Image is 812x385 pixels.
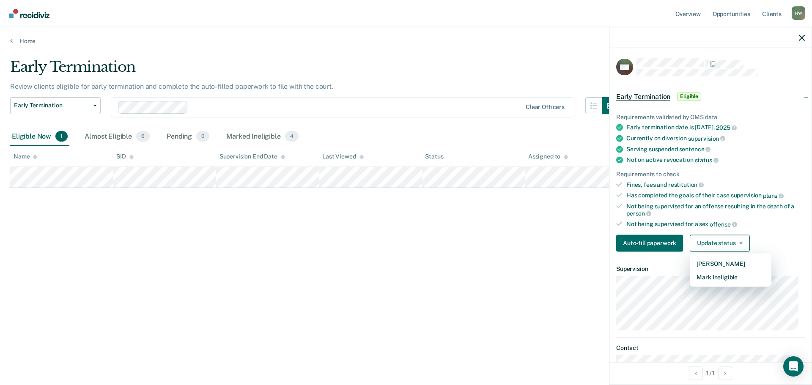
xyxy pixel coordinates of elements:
[783,356,804,377] div: Open Intercom Messenger
[668,181,704,188] span: restitution
[626,192,805,199] div: Has completed the goals of their case supervision
[616,265,805,272] dt: Supervision
[55,131,68,142] span: 1
[710,221,737,227] span: offense
[10,128,69,146] div: Eligible Now
[10,82,333,90] p: Review clients eligible for early termination and complete the auto-filled paperwork to file with...
[719,366,732,380] button: Next Opportunity
[14,153,37,160] div: Name
[690,257,771,270] button: [PERSON_NAME]
[626,134,805,142] div: Currently on diversion
[83,128,151,146] div: Almost Eligible
[616,235,686,251] a: Navigate to form link
[626,202,805,217] div: Not being supervised for an offense resulting in the death of a
[285,131,299,142] span: 4
[695,156,719,163] span: status
[609,362,812,384] div: 1 / 1
[677,92,701,101] span: Eligible
[425,153,443,160] div: Status
[626,156,805,164] div: Not on active revocation
[225,128,300,146] div: Marked Ineligible
[9,9,49,18] img: Recidiviz
[690,235,749,251] button: Update status
[688,135,725,142] span: supervision
[616,113,805,120] div: Requirements validated by OMS data
[609,83,812,110] div: Early TerminationEligible
[690,270,771,284] button: Mark Ineligible
[763,192,784,199] span: plans
[679,146,711,153] span: sentence
[196,131,209,142] span: 0
[616,235,683,251] button: Auto-fill paperwork
[165,128,211,146] div: Pending
[626,210,651,217] span: person
[10,37,802,45] a: Home
[322,153,363,160] div: Last Viewed
[528,153,568,160] div: Assigned to
[626,145,805,153] div: Serving suspended
[792,6,805,20] div: H W
[136,131,150,142] span: 6
[219,153,285,160] div: Supervision End Date
[626,221,805,228] div: Not being supervised for a sex
[14,102,90,109] span: Early Termination
[716,124,736,131] span: 2025
[792,6,805,20] button: Profile dropdown button
[526,104,565,111] div: Clear officers
[10,58,619,82] div: Early Termination
[616,170,805,177] div: Requirements to check
[689,366,702,380] button: Previous Opportunity
[116,153,134,160] div: SID
[616,92,670,101] span: Early Termination
[626,124,805,131] div: Early termination date is [DATE],
[616,344,805,352] dt: Contact
[626,181,805,188] div: Fines, fees and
